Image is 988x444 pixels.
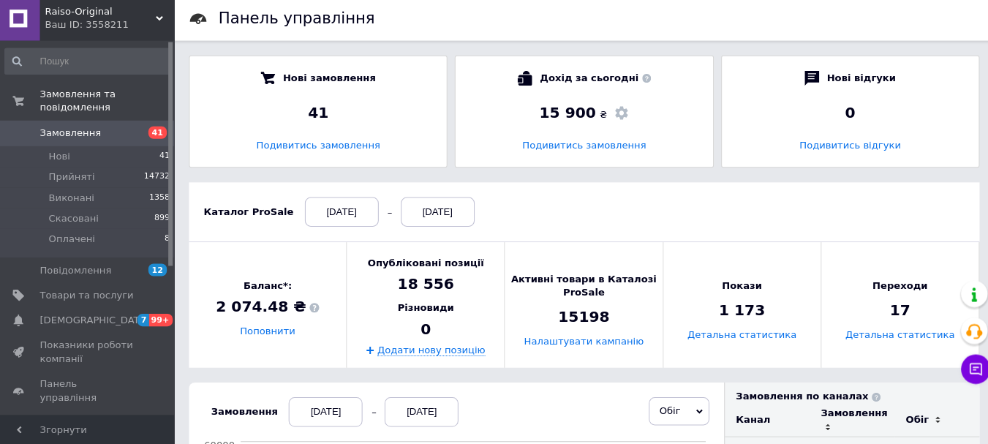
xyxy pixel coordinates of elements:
[656,405,677,416] span: Обіг
[212,405,278,418] div: Замовлення
[156,214,171,227] span: 899
[216,298,319,318] span: 2 074.48 ₴
[377,345,483,356] a: Додати нову позицію
[733,105,958,125] div: 0
[151,315,175,327] span: 99+
[42,315,151,328] span: [DEMOGRAPHIC_DATA]
[521,142,644,153] a: Подивитись замовлення
[283,74,375,89] span: Нові замовлення
[538,74,647,89] span: Дохід за сьогодні
[150,265,168,277] span: 12
[732,390,973,403] div: Замовлення по каналах
[556,308,607,328] span: 15198
[538,106,594,124] span: 15 900
[205,105,431,125] div: 41
[400,199,473,228] div: [DATE]
[684,330,792,341] a: Детальна статистика
[503,274,659,300] span: Активні товари в Каталозі ProSale
[42,339,135,366] span: Показники роботи компанії
[216,280,319,293] span: Баланс*:
[219,13,374,31] h1: Панель управління
[718,280,758,293] span: Покази
[139,315,151,327] span: 7
[715,301,761,322] span: 1 173
[816,407,882,420] div: Замовлення
[795,142,895,153] a: Подивитись відгуки
[151,193,171,206] span: 1358
[384,397,457,426] div: [DATE]
[48,9,157,22] span: Raiso-Original
[51,152,72,165] span: Нові
[150,129,168,141] span: 41
[257,142,380,153] a: Подивитись замовлення
[48,22,176,35] div: Ваш ID: 3558211
[42,129,103,142] span: Замовлення
[42,290,135,303] span: Товари та послуги
[146,173,171,186] span: 14732
[955,355,984,384] button: Чат з покупцем
[721,403,805,437] td: Канал
[420,320,430,340] span: 0
[51,214,101,227] span: Скасовані
[884,301,905,322] span: 17
[51,193,97,206] span: Виконані
[840,330,949,341] a: Детальна статистика
[867,280,922,293] span: Переходи
[7,51,173,78] input: Пошук
[42,91,176,117] span: Замовлення та повідомлення
[42,377,135,404] span: Панель управління
[822,74,890,89] span: Нові відгуки
[367,258,482,271] span: Опубліковані позиції
[597,110,604,124] span: ₴
[241,326,295,337] a: Поповнити
[305,199,378,228] div: [DATE]
[397,275,453,296] span: 18 556
[166,234,171,247] span: 8
[51,173,97,186] span: Прийняті
[900,413,923,426] div: Обіг
[289,397,362,426] div: [DATE]
[397,303,453,316] span: Різновиди
[161,152,171,165] span: 41
[51,234,97,247] span: Оплачені
[42,265,113,278] span: Повідомлення
[522,336,641,347] a: Налаштувати кампанію
[205,207,294,220] div: Каталог ProSale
